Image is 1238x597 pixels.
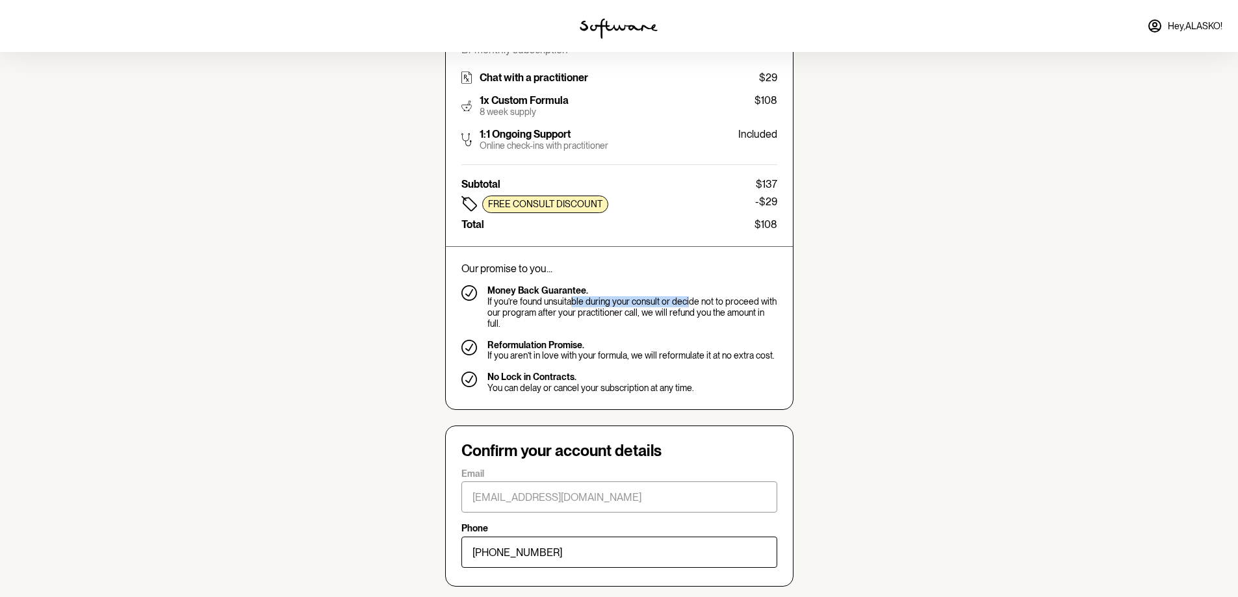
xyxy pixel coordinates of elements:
p: If you’re found unsuitable during your consult or decide not to proceed with our program after yo... [487,296,777,329]
p: Subtotal [461,178,500,190]
p: Reformulation Promise. [487,340,775,351]
img: tick-v2.e161c03b886f2161ea3cde8d60c66ff5.svg [461,340,477,355]
p: Email [461,468,484,479]
p: $29 [759,71,777,84]
p: You can delay or cancel your subscription at any time. [487,383,694,394]
p: No Lock in Contracts. [487,372,694,383]
img: tick-v2.e161c03b886f2161ea3cde8d60c66ff5.svg [461,285,477,301]
p: Free consult discount [488,199,602,210]
img: software logo [580,18,658,39]
img: stethoscope.5f141d3bcbac86e61a2636bce6edb64e.svg [461,128,472,151]
p: Included [738,128,777,140]
p: -$29 [755,196,777,213]
a: Hey,ALASKO! [1139,10,1230,42]
img: rx.66c3f86e40d40b9a5fce4457888fba40.svg [461,71,472,84]
p: Online check-ins with practitioner [480,140,608,151]
p: 8 week supply [480,107,569,118]
p: $108 [754,218,777,231]
p: $108 [754,94,777,107]
p: Money Back Guarantee. [487,285,777,296]
p: Chat with a practitioner [480,71,588,84]
p: Our promise to you... [461,262,777,275]
span: Hey, ALASKO ! [1168,21,1222,32]
p: If you aren’t in love with your formula, we will reformulate it at no extra cost. [487,350,775,361]
p: 1:1 Ongoing Support [480,128,608,140]
p: 1x Custom Formula [480,94,569,107]
img: tick-v2.e161c03b886f2161ea3cde8d60c66ff5.svg [461,372,477,387]
h4: Confirm your account details [461,442,777,461]
p: Total [461,218,484,231]
img: pestle.f16909dd4225f63b0d6ee9b76b35a287.svg [461,94,472,118]
p: Phone [461,523,488,534]
p: $137 [756,178,777,190]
